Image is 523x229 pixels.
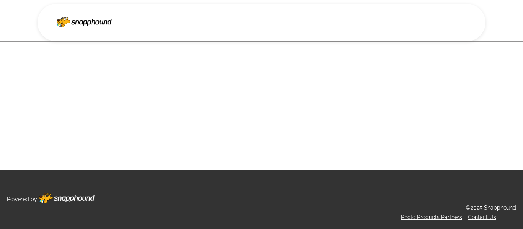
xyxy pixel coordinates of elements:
[468,214,496,220] a: Contact Us
[39,193,95,203] img: Footer
[7,195,37,204] p: Powered by
[401,214,462,220] a: Photo Products Partners
[466,203,516,213] p: ©2025 Snapphound
[57,14,112,27] img: Snapphound Logo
